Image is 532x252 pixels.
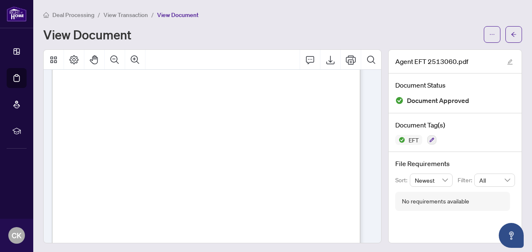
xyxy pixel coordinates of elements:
div: No requirements available [402,197,469,206]
span: ellipsis [489,32,495,37]
span: Deal Processing [52,11,94,19]
span: home [43,12,49,18]
span: EFT [405,137,422,143]
h4: Document Status [395,80,515,90]
span: View Transaction [103,11,148,19]
img: logo [7,6,27,22]
span: arrow-left [511,32,517,37]
img: Status Icon [395,135,405,145]
span: Newest [415,174,448,186]
span: View Document [157,11,199,19]
span: All [479,174,510,186]
li: / [98,10,100,20]
span: Document Approved [407,95,469,106]
h4: Document Tag(s) [395,120,515,130]
span: CK [12,230,22,241]
h1: View Document [43,28,131,41]
li: / [151,10,154,20]
span: Agent EFT 2513060.pdf [395,56,468,66]
button: Open asap [499,223,524,248]
span: edit [507,59,513,65]
h4: File Requirements [395,159,515,169]
p: Sort: [395,176,410,185]
img: Document Status [395,96,404,105]
p: Filter: [458,176,474,185]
